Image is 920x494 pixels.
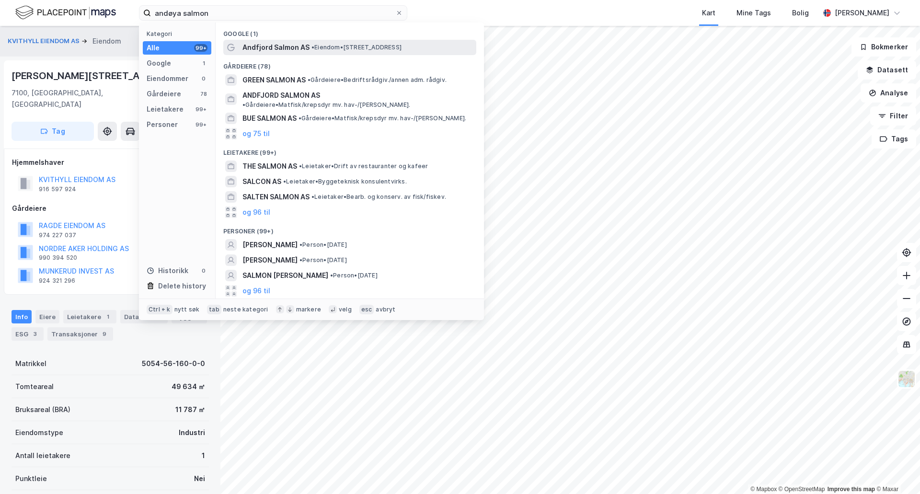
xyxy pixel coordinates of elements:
[242,239,298,251] span: [PERSON_NAME]
[63,310,116,323] div: Leietakere
[200,75,207,82] div: 0
[194,473,205,484] div: Nei
[194,121,207,128] div: 99+
[242,90,320,101] span: ANDFJORD SALMON AS
[11,87,151,110] div: 7100, [GEOGRAPHIC_DATA], [GEOGRAPHIC_DATA]
[242,74,306,86] span: GREEN SALMON AS
[174,306,200,313] div: nytt søk
[216,141,484,159] div: Leietakere (99+)
[308,76,447,84] span: Gårdeiere • Bedriftsrådgiv./annen adm. rådgiv.
[12,157,208,168] div: Hjemmelshaver
[851,37,916,57] button: Bokmerker
[299,241,347,249] span: Person • [DATE]
[147,88,181,100] div: Gårdeiere
[242,207,270,218] button: og 96 til
[359,305,374,314] div: esc
[311,193,446,201] span: Leietaker • Bearb. og konserv. av fisk/fiskev.
[870,106,916,126] button: Filter
[207,305,221,314] div: tab
[216,220,484,237] div: Personer (99+)
[12,203,208,214] div: Gårdeiere
[861,83,916,103] button: Analyse
[147,30,211,37] div: Kategori
[858,60,916,80] button: Datasett
[147,119,178,130] div: Personer
[103,312,113,322] div: 1
[151,6,395,20] input: Søk på adresse, matrikkel, gårdeiere, leietakere eller personer
[30,329,40,339] div: 3
[339,306,352,313] div: velg
[835,7,889,19] div: [PERSON_NAME]
[242,270,328,281] span: SALMON [PERSON_NAME]
[15,381,54,392] div: Tomteareal
[194,105,207,113] div: 99+
[242,191,310,203] span: SALTEN SALMON AS
[223,306,268,313] div: neste kategori
[872,448,920,494] iframe: Chat Widget
[11,122,94,141] button: Tag
[120,310,168,323] div: Datasett
[47,327,113,341] div: Transaksjoner
[147,42,160,54] div: Alle
[828,486,875,493] a: Improve this map
[299,241,302,248] span: •
[330,272,378,279] span: Person • [DATE]
[147,57,171,69] div: Google
[216,23,484,40] div: Google (1)
[15,473,47,484] div: Punktleie
[779,486,825,493] a: OpenStreetMap
[8,36,81,46] button: KVITHYLL EIENDOM AS
[242,176,281,187] span: SALCON AS
[200,267,207,275] div: 0
[242,128,270,139] button: og 75 til
[242,254,298,266] span: [PERSON_NAME]
[194,44,207,52] div: 99+
[308,76,310,83] span: •
[39,231,76,239] div: 974 227 037
[242,101,245,108] span: •
[179,427,205,438] div: Industri
[147,73,188,84] div: Eiendommer
[39,185,76,193] div: 916 597 924
[92,35,121,47] div: Eiendom
[142,358,205,369] div: 5054-56-160-0-0
[147,265,188,276] div: Historikk
[35,310,59,323] div: Eiere
[311,44,402,51] span: Eiendom • [STREET_ADDRESS]
[15,404,70,415] div: Bruksareal (BRA)
[200,59,207,67] div: 1
[330,272,333,279] span: •
[299,256,302,264] span: •
[897,370,916,388] img: Z
[750,486,777,493] a: Mapbox
[147,103,184,115] div: Leietakere
[283,178,286,185] span: •
[216,55,484,72] div: Gårdeiere (78)
[11,310,32,323] div: Info
[15,427,63,438] div: Eiendomstype
[299,115,301,122] span: •
[299,162,302,170] span: •
[242,101,410,109] span: Gårdeiere • Matfisk/krepsdyr mv. hav-/[PERSON_NAME].
[15,4,116,21] img: logo.f888ab2527a4732fd821a326f86c7f29.svg
[11,68,182,83] div: [PERSON_NAME][STREET_ADDRESS]
[702,7,715,19] div: Kart
[872,129,916,149] button: Tags
[39,254,77,262] div: 990 394 520
[311,44,314,51] span: •
[15,450,70,461] div: Antall leietakere
[376,306,395,313] div: avbryt
[792,7,809,19] div: Bolig
[736,7,771,19] div: Mine Tags
[158,280,206,292] div: Delete history
[100,329,109,339] div: 9
[242,42,310,53] span: Andfjord Salmon AS
[299,115,466,122] span: Gårdeiere • Matfisk/krepsdyr mv. hav-/[PERSON_NAME].
[299,162,428,170] span: Leietaker • Drift av restauranter og kafeer
[311,193,314,200] span: •
[200,90,207,98] div: 78
[39,277,75,285] div: 924 321 296
[242,161,297,172] span: THE SALMON AS
[147,305,172,314] div: Ctrl + k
